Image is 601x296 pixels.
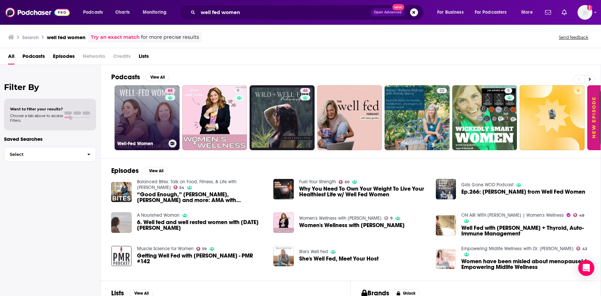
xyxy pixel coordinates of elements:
a: Try an exact match [91,33,140,41]
a: “Good Enough,” Jesus, Candy and more: AMA with Noelle Tarr of Well Fed Women! [137,192,266,203]
a: Fuel Your Strength [299,179,336,185]
button: open menu [470,7,517,18]
a: 9 [234,88,242,93]
a: 48 [573,213,584,217]
a: 54 [174,185,185,189]
a: A Nourished Woman [137,212,180,218]
span: New [392,4,404,10]
span: “Good Enough,” [PERSON_NAME], [PERSON_NAME] and more: AMA with [PERSON_NAME] of Well Fed Women! [137,192,266,203]
div: Search podcasts, credits, & more... [186,5,430,20]
span: Lists [139,51,149,65]
span: Monitoring [143,8,166,17]
img: 6. Well fed and well rested women with Lucia Mazzella [111,212,132,233]
a: Muscle Science for Women [137,246,194,252]
h3: Well-Fed Women [117,141,166,146]
a: Ep.266: Noelle Tarr from Well Fed Women [436,179,456,199]
a: PodcastsView All [111,73,170,81]
img: Why You Need To Own Your Weight To Live Your Healthiest Life w/ Well Fed Women [273,179,294,199]
span: 60 [345,181,349,184]
button: Send feedback [557,34,590,40]
a: Episodes [53,51,75,65]
a: 46 [250,85,315,150]
a: 65Well-Fed Women [115,85,180,150]
a: Women's Wellness with Abbe Feder [299,222,405,228]
a: Charts [111,7,134,18]
span: Women's Wellness with [PERSON_NAME] [299,222,405,228]
h2: Episodes [111,167,139,175]
a: Show notifications dropdown [559,7,570,18]
button: Show profile menu [578,5,592,20]
button: Select [4,147,96,162]
p: Saved Searches [4,136,96,142]
span: 65 [168,88,173,94]
span: Ep.266: [PERSON_NAME] from Well Fed Women [461,189,585,195]
span: Women have been misled about menopause! | Empowering Midlife Wellness [461,259,590,270]
a: She's Well Fed [299,249,328,255]
a: All [8,51,14,65]
span: 59 [202,248,207,251]
img: Women's Wellness with Abbe Feder [273,212,294,233]
a: ON AIR WITH ELLA | Women's Wellness [461,212,564,218]
span: Choose a tab above to access filters. [10,113,63,123]
a: 9 [182,85,247,150]
span: For Podcasters [475,8,507,17]
span: for more precise results [141,33,199,41]
a: 65 [165,88,175,93]
a: Balanced Bites: Talk on Food, Fitness, & Life with Liz Wolfe [137,179,237,190]
a: 22 [385,85,450,150]
span: 46 [303,88,308,94]
img: “Good Enough,” Jesus, Candy and more: AMA with Noelle Tarr of Well Fed Women! [111,182,132,202]
svg: Add a profile image [587,5,592,10]
img: She's Well Fed, Meet Your Host [273,246,294,266]
a: Women's Wellness with Abbe Feder [299,215,382,221]
a: Empowering Midlife Wellness with Dr. Susan [461,246,574,252]
a: She's Well Fed, Meet Your Host [299,256,379,262]
img: Women have been misled about menopause! | Empowering Midlife Wellness [436,249,456,269]
a: Podcasts [22,51,45,65]
span: Well Fed with [PERSON_NAME] + Thyroid, Auto-Immune Management [461,225,590,236]
img: Podchaser - Follow, Share and Rate Podcasts [5,6,70,19]
a: 46 [300,88,310,93]
img: User Profile [578,5,592,20]
h3: Search [22,34,39,40]
button: open menu [432,7,472,18]
h3: well fed women [47,34,85,40]
span: For Business [437,8,464,17]
a: Girls Gone WOD Podcast [461,182,514,188]
img: Well Fed with Melissa Joulwan + Thyroid, Auto-Immune Management [436,215,456,236]
a: 59 [196,247,207,251]
a: Getting Well Fed with Melissa Joulwan - PMR #142 [111,246,132,266]
a: 22 [437,88,447,93]
span: 54 [179,186,184,189]
a: Ep.266: Noelle Tarr from Well Fed Women [461,189,585,195]
a: Getting Well Fed with Melissa Joulwan - PMR #142 [137,253,266,264]
a: Show notifications dropdown [542,7,554,18]
input: Search podcasts, credits, & more... [198,7,371,18]
span: Podcasts [83,8,103,17]
button: open menu [138,7,175,18]
span: 5 [507,88,510,94]
span: Networks [83,51,105,65]
a: 43 [576,246,587,251]
span: 22 [440,88,444,94]
span: 48 [579,214,584,217]
span: Charts [115,8,130,17]
a: Well Fed with Melissa Joulwan + Thyroid, Auto-Immune Management [461,225,590,236]
h2: Filter By [4,82,96,92]
span: Getting Well Fed with [PERSON_NAME] - PMR #142 [137,253,266,264]
span: Why You Need To Own Your Weight To Live Your Healthiest Life w/ Well Fed Women [299,186,428,197]
a: 60 [339,180,349,184]
button: open menu [517,7,541,18]
span: 6. Well fed and well rested women with [DATE][PERSON_NAME] [137,219,266,231]
button: open menu [78,7,112,18]
h2: Podcasts [111,73,140,81]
